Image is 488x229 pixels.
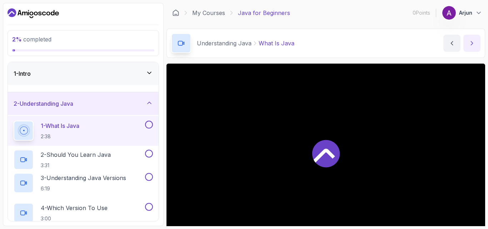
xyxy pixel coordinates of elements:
a: Dashboard [8,8,59,19]
a: My Courses [192,9,225,17]
button: user profile imageArjun [442,6,482,20]
button: 1-Intro [8,62,159,85]
p: 0 Points [413,9,430,16]
img: user profile image [442,6,456,20]
p: What Is Java [259,39,294,48]
h3: 1 - Intro [14,69,31,78]
a: Dashboard [172,9,179,16]
button: 3-Understanding Java Versions6:19 [14,173,153,193]
p: 2:38 [41,133,79,140]
p: 3:00 [41,215,108,222]
h3: 2 - Understanding Java [14,99,73,108]
span: 2 % [12,36,22,43]
button: 2-Should You Learn Java3:31 [14,150,153,170]
p: Understanding Java [197,39,252,48]
p: 3:31 [41,162,111,169]
p: 2 - Should You Learn Java [41,150,111,159]
p: Java for Beginners [238,9,290,17]
span: completed [12,36,51,43]
button: 2-Understanding Java [8,92,159,115]
button: previous content [443,35,460,52]
p: 4 - Which Version To Use [41,204,108,212]
p: 6:19 [41,185,126,192]
button: 4-Which Version To Use3:00 [14,203,153,223]
p: Arjun [459,9,472,16]
p: 3 - Understanding Java Versions [41,174,126,182]
p: 1 - What Is Java [41,121,79,130]
button: next content [463,35,480,52]
button: 1-What Is Java2:38 [14,121,153,141]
